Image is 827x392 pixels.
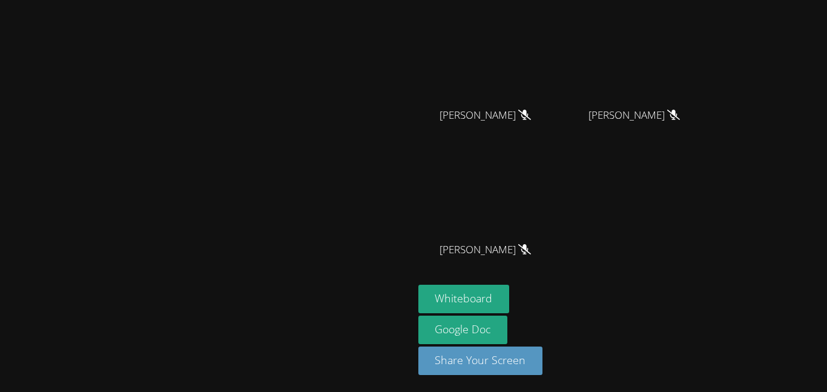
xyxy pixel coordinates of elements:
button: Whiteboard [418,285,510,313]
span: [PERSON_NAME] [588,107,680,124]
button: Share Your Screen [418,347,543,375]
span: [PERSON_NAME] [440,107,531,124]
a: Google Doc [418,316,508,344]
span: [PERSON_NAME] [440,241,531,259]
